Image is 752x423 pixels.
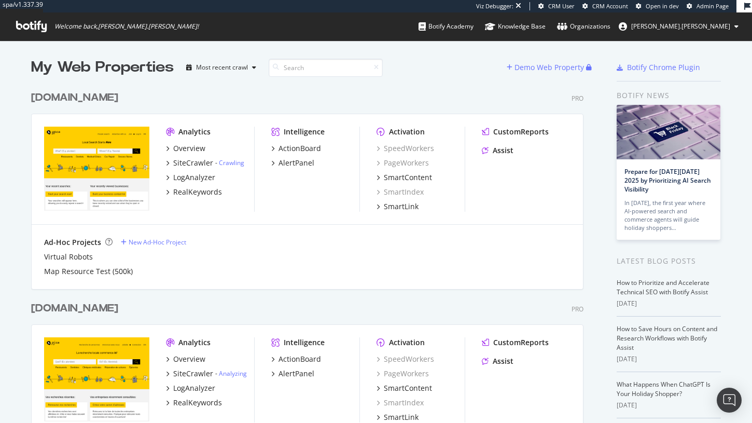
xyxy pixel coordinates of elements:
div: Most recent crawl [196,64,248,71]
img: yellowpages.ca [44,127,149,211]
a: SmartIndex [377,187,424,197]
a: New Ad-Hoc Project [121,238,186,247]
a: SmartContent [377,383,432,393]
div: Ad-Hoc Projects [44,237,101,248]
span: CRM User [548,2,575,10]
a: Botify Academy [419,12,474,40]
a: LogAnalyzer [166,172,215,183]
div: Activation [389,127,425,137]
a: Prepare for [DATE][DATE] 2025 by Prioritizing AI Search Visibility [624,167,711,194]
a: [DOMAIN_NAME] [31,90,122,105]
button: Most recent crawl [182,59,260,76]
div: Demo Web Property [514,62,584,73]
div: Activation [389,337,425,348]
a: Overview [166,354,205,364]
div: Viz Debugger: [476,2,513,10]
div: RealKeywords [173,398,222,408]
a: What Happens When ChatGPT Is Your Holiday Shopper? [617,380,711,398]
div: CustomReports [493,127,549,137]
img: Prepare for Black Friday 2025 by Prioritizing AI Search Visibility [617,105,720,159]
a: SmartLink [377,412,419,422]
div: - [215,369,247,378]
div: [DOMAIN_NAME] [31,90,118,105]
a: Crawling [219,158,244,167]
a: AlertPanel [271,369,314,379]
div: RealKeywords [173,187,222,197]
div: Assist [493,145,513,156]
a: CRM User [538,2,575,10]
a: RealKeywords [166,187,222,197]
a: SiteCrawler- Crawling [166,158,244,168]
button: Demo Web Property [507,59,586,76]
a: Knowledge Base [485,12,546,40]
div: Assist [493,356,513,366]
div: SiteCrawler [173,158,213,168]
a: RealKeywords [166,398,222,408]
a: How to Save Hours on Content and Research Workflows with Botify Assist [617,324,717,352]
div: Latest Blog Posts [617,255,721,267]
a: Map Resource Test (500k) [44,266,133,277]
div: My Web Properties [31,57,174,78]
div: Overview [173,143,205,154]
button: [PERSON_NAME].[PERSON_NAME] [610,18,747,35]
a: SmartLink [377,201,419,212]
span: Admin Page [697,2,729,10]
span: CRM Account [592,2,628,10]
div: CustomReports [493,337,549,348]
div: SmartContent [384,383,432,393]
a: Overview [166,143,205,154]
a: SmartIndex [377,398,424,408]
div: Analytics [178,127,211,137]
div: Botify Chrome Plugin [627,62,700,73]
div: [DATE] [617,299,721,308]
div: - [215,158,244,167]
div: Intelligence [284,127,325,137]
div: LogAnalyzer [173,383,215,393]
a: How to Prioritize and Accelerate Technical SEO with Botify Assist [617,278,709,296]
a: SpeedWorkers [377,143,434,154]
div: SmartLink [384,201,419,212]
div: Botify Academy [419,21,474,32]
a: ActionBoard [271,354,321,364]
div: [DATE] [617,354,721,364]
a: Open in dev [636,2,679,10]
a: CRM Account [582,2,628,10]
a: Virtual Robots [44,252,93,262]
a: CustomReports [482,337,549,348]
div: SmartContent [384,172,432,183]
div: ActionBoard [278,143,321,154]
a: Demo Web Property [507,63,586,72]
a: SmartContent [377,172,432,183]
a: PageWorkers [377,369,429,379]
a: SiteCrawler- Analyzing [166,369,247,379]
a: AlertPanel [271,158,314,168]
div: New Ad-Hoc Project [129,238,186,247]
a: SpeedWorkers [377,354,434,364]
a: Assist [482,356,513,366]
div: Organizations [557,21,610,32]
div: Open Intercom Messenger [717,388,742,413]
div: In [DATE], the first year where AI-powered search and commerce agents will guide holiday shoppers… [624,199,713,232]
div: LogAnalyzer [173,172,215,183]
div: Intelligence [284,337,325,348]
div: AlertPanel [278,369,314,379]
span: jessica.jordan [631,22,730,31]
span: Open in dev [646,2,679,10]
div: [DOMAIN_NAME] [31,301,118,316]
a: Assist [482,145,513,156]
div: [DATE] [617,401,721,410]
a: Admin Page [687,2,729,10]
a: ActionBoard [271,143,321,154]
a: CustomReports [482,127,549,137]
div: ActionBoard [278,354,321,364]
a: PageWorkers [377,158,429,168]
div: Pro [572,305,583,313]
img: pagesjaunes.ca [44,337,149,421]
